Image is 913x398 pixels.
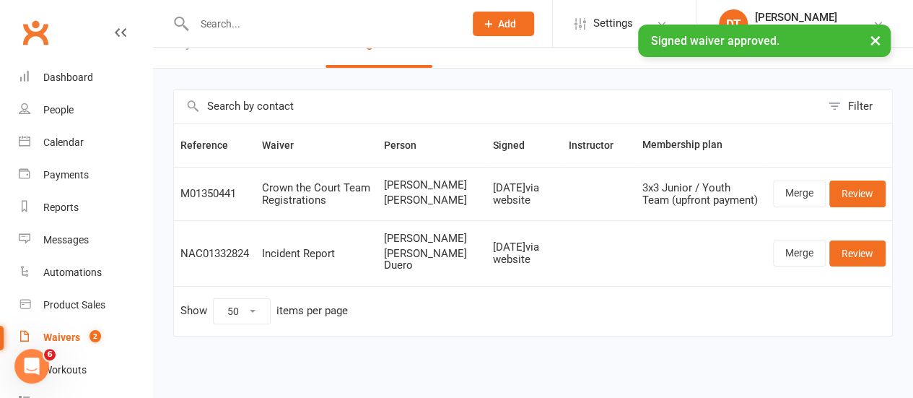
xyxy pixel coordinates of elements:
[43,72,93,83] div: Dashboard
[276,305,348,317] div: items per page
[493,139,541,151] span: Signed
[384,179,480,191] span: [PERSON_NAME]
[14,349,49,384] iframe: Intercom live chat
[19,224,152,256] a: Messages
[593,7,633,40] span: Settings
[43,104,74,116] div: People
[262,248,371,260] div: Incident Report
[43,267,102,278] div: Automations
[43,202,79,213] div: Reports
[569,137,629,154] button: Instructor
[638,25,891,57] div: Signed waiver approved.
[43,299,105,311] div: Product Sales
[384,139,432,151] span: Person
[829,181,886,207] a: Review
[719,9,748,38] div: DT
[180,248,249,260] div: NAC01332824
[180,139,244,151] span: Reference
[262,139,310,151] span: Waiver
[493,182,556,206] div: [DATE] via website
[43,137,84,148] div: Calendar
[19,354,152,386] a: Workouts
[493,137,541,154] button: Signed
[17,14,53,51] a: Clubworx
[89,330,101,342] span: 2
[773,181,826,207] a: Merge
[473,12,534,36] button: Add
[180,188,249,200] div: M01350441
[636,124,766,167] th: Membership plan
[493,241,556,265] div: [DATE] via website
[180,298,348,324] div: Show
[569,139,629,151] span: Instructor
[19,94,152,126] a: People
[384,233,480,245] span: [PERSON_NAME]
[262,182,371,206] div: Crown the Court Team Registrations
[829,241,886,267] a: Review
[44,349,56,360] span: 6
[19,289,152,321] a: Product Sales
[19,159,152,191] a: Payments
[262,137,310,154] button: Waiver
[773,241,826,267] a: Merge
[821,90,892,123] button: Filter
[180,137,244,154] button: Reference
[43,234,89,246] div: Messages
[174,90,821,123] input: Search by contact
[190,14,455,34] input: Search...
[384,137,432,154] button: Person
[384,248,480,272] span: [PERSON_NAME] Duero
[384,194,480,207] span: [PERSON_NAME]
[19,321,152,354] a: Waivers 2
[19,126,152,159] a: Calendar
[755,24,839,37] div: Coastal Basketball
[848,98,873,115] div: Filter
[43,169,89,181] div: Payments
[43,364,87,376] div: Workouts
[498,18,516,30] span: Add
[642,182,760,206] div: 3x3 Junior / Youth Team (upfront payment)
[755,11,839,24] div: [PERSON_NAME]
[19,61,152,94] a: Dashboard
[43,332,80,343] div: Waivers
[19,256,152,289] a: Automations
[862,25,888,56] button: ×
[19,191,152,224] a: Reports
